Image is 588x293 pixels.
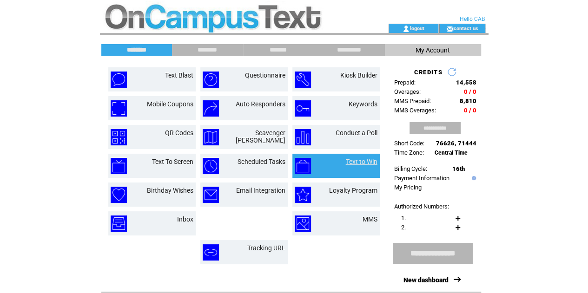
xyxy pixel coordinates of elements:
span: CREDITS [414,69,442,76]
a: Conduct a Poll [336,129,377,137]
a: Loyalty Program [329,187,377,194]
a: Mobile Coupons [147,100,193,108]
a: Birthday Wishes [147,187,193,194]
img: contact_us_icon.gif [446,25,453,33]
span: 76626, 71444 [436,140,476,147]
a: Text Blast [165,72,193,79]
span: Time Zone: [394,149,424,156]
a: New dashboard [403,276,449,284]
a: Text to Win [346,158,377,165]
span: MMS Prepaid: [394,98,431,104]
a: Tracking URL [247,244,285,252]
a: Scavenger [PERSON_NAME] [236,129,285,144]
a: Text To Screen [152,158,193,165]
span: 16th [452,165,465,172]
img: questionnaire.png [203,72,219,88]
img: loyalty-program.png [295,187,311,203]
a: Auto Responders [236,100,285,108]
img: tracking-url.png [203,244,219,260]
span: Central Time [435,150,468,156]
span: Hello CAB [460,16,485,22]
img: scheduled-tasks.png [203,158,219,174]
img: conduct-a-poll.png [295,129,311,145]
img: scavenger-hunt.png [203,129,219,145]
span: Prepaid: [394,79,416,86]
a: Scheduled Tasks [238,158,285,165]
span: My Account [416,46,450,54]
img: mms.png [295,215,311,232]
span: 8,810 [460,98,476,104]
a: Kiosk Builder [340,72,377,79]
a: Questionnaire [245,72,285,79]
img: help.gif [469,176,476,180]
a: Keywords [349,100,377,108]
a: QR Codes [165,129,193,137]
span: Overages: [394,88,421,95]
span: 0 / 0 [464,107,476,114]
img: text-to-screen.png [111,158,127,174]
img: qr-codes.png [111,129,127,145]
span: MMS Overages: [394,107,436,114]
img: kiosk-builder.png [295,72,311,88]
a: Email Integration [236,187,285,194]
span: Short Code: [394,140,424,147]
span: 0 / 0 [464,88,476,95]
img: birthday-wishes.png [111,187,127,203]
img: auto-responders.png [203,100,219,117]
span: Authorized Numbers: [394,203,449,210]
img: keywords.png [295,100,311,117]
a: logout [410,25,424,31]
img: mobile-coupons.png [111,100,127,117]
a: My Pricing [394,184,422,191]
span: 1. [401,215,406,221]
span: 14,558 [456,79,476,86]
a: Inbox [177,215,193,223]
a: MMS [363,215,377,223]
img: email-integration.png [203,187,219,203]
span: Billing Cycle: [394,165,427,172]
img: account_icon.gif [403,25,410,33]
img: text-blast.png [111,72,127,88]
img: text-to-win.png [295,158,311,174]
img: inbox.png [111,215,127,232]
a: contact us [453,25,478,31]
span: 2. [401,224,406,231]
a: Payment Information [394,175,449,182]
